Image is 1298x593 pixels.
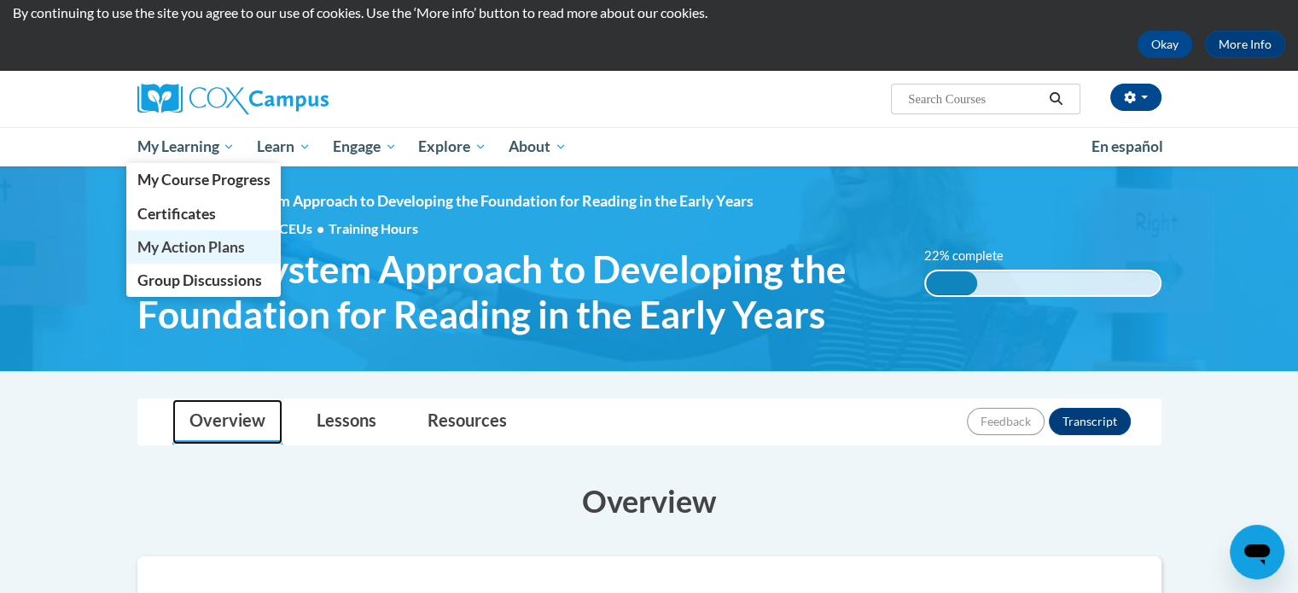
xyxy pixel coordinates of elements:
[1138,31,1192,58] button: Okay
[317,220,324,236] span: •
[410,399,524,445] a: Resources
[1049,408,1131,435] button: Transcript
[418,137,486,157] span: Explore
[329,220,418,236] span: Training Hours
[250,219,329,238] span: 0.40 CEUs
[126,264,282,297] a: Group Discussions
[197,192,754,210] span: An Ecosystem Approach to Developing the Foundation for Reading in the Early Years
[509,137,567,157] span: About
[926,271,977,295] div: 22% complete
[300,399,393,445] a: Lessons
[333,137,397,157] span: Engage
[1110,84,1161,111] button: Account Settings
[407,127,498,166] a: Explore
[13,3,1285,22] p: By continuing to use the site you agree to our use of cookies. Use the ‘More info’ button to read...
[137,480,1161,522] h3: Overview
[322,127,408,166] a: Engage
[924,247,1022,265] label: 22% complete
[137,238,244,256] span: My Action Plans
[1043,89,1068,109] button: Search
[137,205,215,223] span: Certificates
[137,271,261,289] span: Group Discussions
[1080,129,1174,165] a: En español
[112,127,1187,166] div: Main menu
[246,127,322,166] a: Learn
[498,127,578,166] a: About
[137,247,899,337] span: An Ecosystem Approach to Developing the Foundation for Reading in the Early Years
[1205,31,1285,58] a: More Info
[906,89,1043,109] input: Search Courses
[172,399,282,445] a: Overview
[1091,137,1163,155] span: En español
[257,137,311,157] span: Learn
[137,84,329,114] img: Cox Campus
[126,230,282,264] a: My Action Plans
[137,171,270,189] span: My Course Progress
[126,127,247,166] a: My Learning
[137,84,462,114] a: Cox Campus
[1230,525,1284,579] iframe: Button to launch messaging window
[126,197,282,230] a: Certificates
[967,408,1045,435] button: Feedback
[137,137,235,157] span: My Learning
[126,163,282,196] a: My Course Progress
